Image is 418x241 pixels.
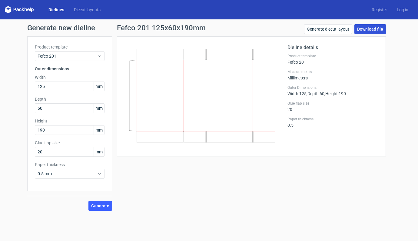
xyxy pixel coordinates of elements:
[38,171,97,177] span: 0.5 mm
[287,44,378,51] h2: Dieline details
[117,24,206,32] h1: Fefco 201 125x60x190mm
[287,85,378,90] label: Outer Dimensions
[287,69,378,74] label: Measurements
[35,162,104,168] label: Paper thickness
[35,96,104,102] label: Depth
[287,91,307,96] span: Width : 125
[287,101,378,112] div: 20
[44,7,69,13] a: Dielines
[94,126,104,135] span: mm
[35,74,104,80] label: Width
[27,24,391,32] h1: Generate new dieline
[38,53,97,59] span: Fefco 201
[69,7,105,13] a: Diecut layouts
[287,54,378,59] label: Product template
[367,7,392,13] a: Register
[392,7,413,13] a: Log in
[287,69,378,80] div: Millimeters
[88,201,112,211] button: Generate
[324,91,346,96] span: , Height : 190
[94,147,104,156] span: mm
[354,24,386,34] a: Download file
[287,54,378,65] div: Fefco 201
[35,44,104,50] label: Product template
[307,91,324,96] span: , Depth : 60
[287,117,378,122] label: Paper thickness
[287,117,378,128] div: 0.5
[94,82,104,91] span: mm
[94,104,104,113] span: mm
[91,204,109,208] span: Generate
[35,140,104,146] label: Glue flap size
[35,118,104,124] label: Height
[35,66,104,72] h3: Outer dimensions
[304,24,352,34] a: Generate diecut layout
[287,101,378,106] label: Glue flap size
